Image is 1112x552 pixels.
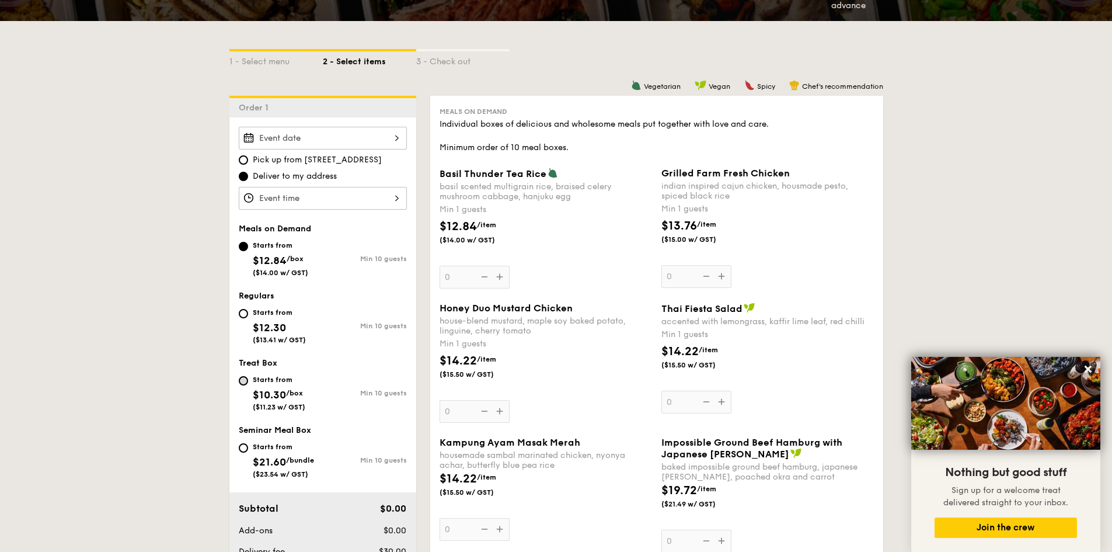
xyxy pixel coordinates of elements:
span: Impossible Ground Beef Hamburg with Japanese [PERSON_NAME] [661,437,842,460]
div: Starts from [253,442,314,452]
span: Vegan [709,82,730,91]
div: basil scented multigrain rice, braised celery mushroom cabbage, hanjuku egg [440,182,652,202]
span: /item [477,473,496,481]
span: $12.30 [253,321,286,334]
span: Meals on Demand [440,107,507,116]
span: $14.22 [440,354,477,368]
span: Order 1 [239,103,273,113]
img: icon-vegan.f8ff3823.svg [790,448,802,459]
div: Min 10 guests [323,389,407,397]
div: indian inspired cajun chicken, housmade pesto, spiced black rice [661,181,874,201]
img: icon-vegetarian.fe4039eb.svg [631,80,642,91]
span: $14.22 [440,472,477,486]
span: /bundle [286,456,314,464]
div: accented with lemongrass, kaffir lime leaf, red chilli [661,317,874,327]
span: Seminar Meal Box [239,425,311,435]
span: ($15.00 w/ GST) [661,235,741,244]
span: $19.72 [661,484,697,498]
img: icon-vegetarian.fe4039eb.svg [548,168,558,178]
button: Close [1079,360,1097,379]
span: $0.00 [384,526,406,536]
span: Regulars [239,291,274,301]
img: icon-vegan.f8ff3823.svg [695,80,706,91]
span: Kampung Ayam Masak Merah [440,437,580,448]
div: 1 - Select menu [229,51,323,68]
span: Treat Box [239,358,277,368]
div: Min 10 guests [323,255,407,263]
div: Starts from [253,308,306,317]
input: Deliver to my address [239,172,248,181]
span: Honey Duo Mustard Chicken [440,303,573,314]
input: Starts from$12.84/box($14.00 w/ GST)Min 10 guests [239,242,248,251]
img: DSC07876-Edit02-Large.jpeg [911,357,1100,450]
input: Starts from$21.60/bundle($23.54 w/ GST)Min 10 guests [239,443,248,453]
span: Basil Thunder Tea Rice [440,168,546,179]
input: Starts from$10.30/box($11.23 w/ GST)Min 10 guests [239,376,248,386]
button: Join the crew [935,518,1077,538]
span: $13.76 [661,219,697,233]
span: Sign up for a welcome treat delivered straight to your inbox. [943,485,1068,508]
span: Subtotal [239,503,278,514]
img: icon-vegan.f8ff3823.svg [744,303,755,313]
span: $14.22 [661,345,699,359]
span: $10.30 [253,388,286,401]
div: Individual boxes of delicious and wholesome meals put together with love and care. Minimum order ... [440,119,874,154]
div: house-blend mustard, maple soy baked potato, linguine, cherry tomato [440,316,652,336]
span: ($14.00 w/ GST) [440,235,519,245]
span: Chef's recommendation [802,82,883,91]
div: Starts from [253,375,305,384]
div: baked impossible ground beef hamburg, japanese [PERSON_NAME], poached okra and carrot [661,462,874,482]
span: Deliver to my address [253,171,337,182]
span: /item [699,346,718,354]
img: icon-spicy.37a8142b.svg [744,80,755,91]
span: $0.00 [380,503,406,514]
span: $21.60 [253,456,286,468]
div: 3 - Check out [416,51,510,68]
span: Add-ons [239,526,273,536]
div: Starts from [253,241,308,250]
input: Pick up from [STREET_ADDRESS] [239,155,248,165]
span: /item [477,221,496,229]
span: ($14.00 w/ GST) [253,269,308,277]
span: /item [697,220,716,228]
span: Vegetarian [644,82,681,91]
span: ($11.23 w/ GST) [253,403,305,411]
div: Min 1 guests [440,204,652,216]
div: Min 10 guests [323,456,407,464]
img: icon-chef-hat.a58ddaea.svg [789,80,800,91]
span: Spicy [757,82,775,91]
div: 2 - Select items [323,51,416,68]
span: Pick up from [STREET_ADDRESS] [253,154,382,166]
input: Event date [239,127,407,150]
span: Meals on Demand [239,224,311,234]
span: ($13.41 w/ GST) [253,336,306,344]
div: Min 1 guests [661,329,874,341]
span: ($21.49 w/ GST) [661,499,741,509]
span: /box [287,255,304,263]
div: Min 1 guests [440,338,652,350]
span: /item [477,355,496,363]
div: Min 1 guests [661,203,874,215]
span: Thai Fiesta Salad [661,303,743,314]
span: ($15.50 w/ GST) [440,370,519,379]
span: /item [697,485,716,493]
input: Starts from$12.30($13.41 w/ GST)Min 10 guests [239,309,248,318]
input: Event time [239,187,407,210]
span: Grilled Farm Fresh Chicken [661,168,790,179]
div: Min 10 guests [323,322,407,330]
span: ($23.54 w/ GST) [253,470,308,478]
span: /box [286,389,303,397]
div: housemade sambal marinated chicken, nyonya achar, butterfly blue pea rice [440,450,652,470]
span: Nothing but good stuff [945,466,1066,480]
span: $12.84 [440,220,477,234]
span: ($15.50 w/ GST) [661,360,741,370]
span: $12.84 [253,254,287,267]
span: ($15.50 w/ GST) [440,488,519,497]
